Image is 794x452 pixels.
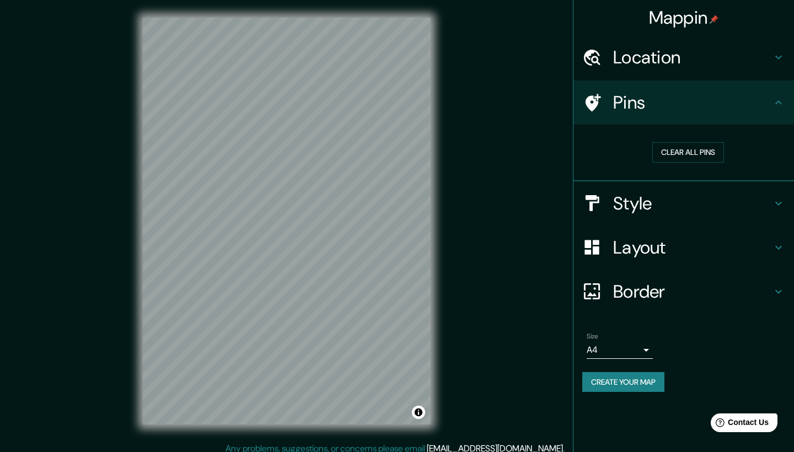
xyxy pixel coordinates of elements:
[573,181,794,225] div: Style
[587,331,598,341] label: Size
[652,142,724,163] button: Clear all pins
[613,236,772,259] h4: Layout
[573,225,794,270] div: Layout
[710,15,718,24] img: pin-icon.png
[412,406,425,419] button: Toggle attribution
[587,341,653,359] div: A4
[573,80,794,125] div: Pins
[696,409,782,440] iframe: Help widget launcher
[649,7,719,29] h4: Mappin
[613,46,772,68] h4: Location
[573,35,794,79] div: Location
[613,192,772,214] h4: Style
[573,270,794,314] div: Border
[613,92,772,114] h4: Pins
[582,372,664,392] button: Create your map
[143,18,431,424] canvas: Map
[613,281,772,303] h4: Border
